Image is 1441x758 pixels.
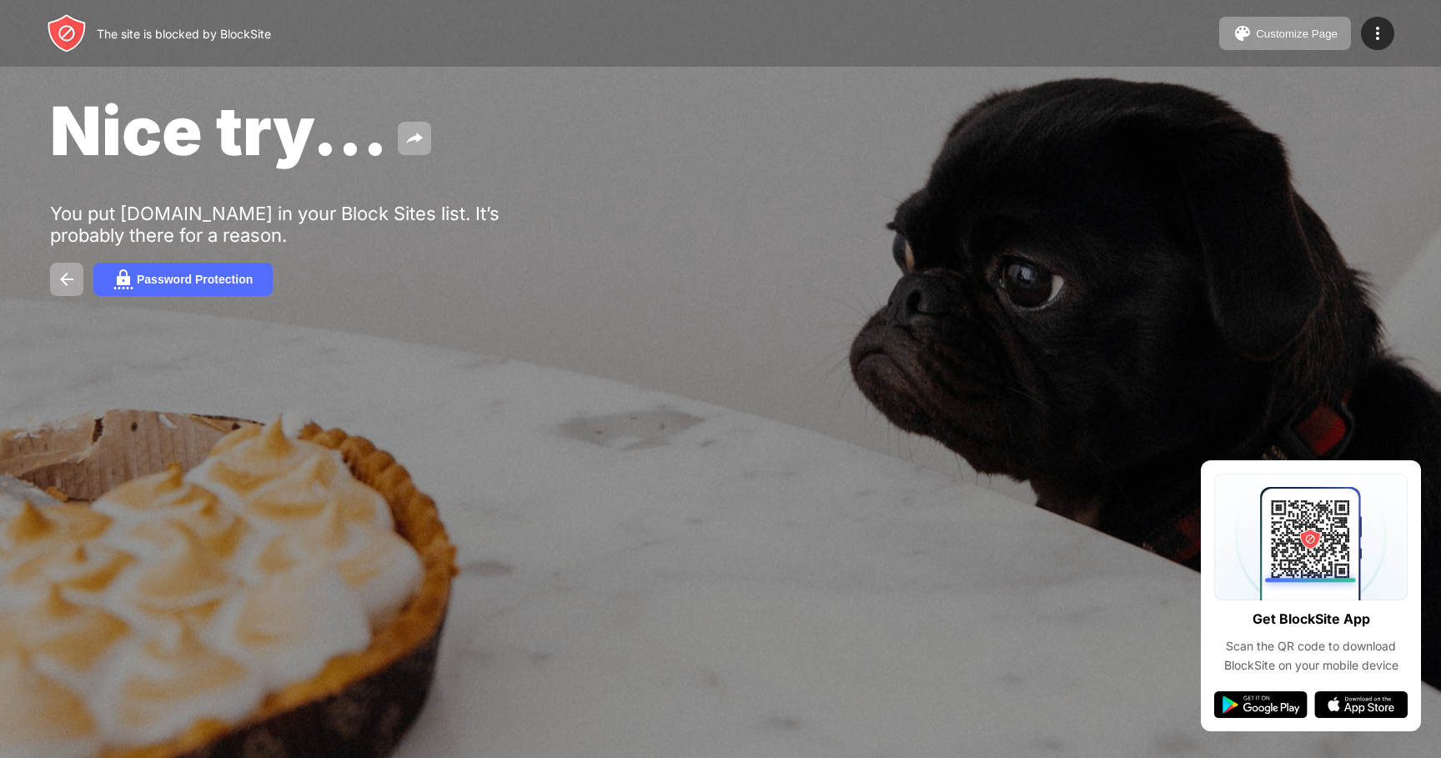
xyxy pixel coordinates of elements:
span: Nice try... [50,90,388,171]
img: google-play.svg [1214,691,1308,718]
img: app-store.svg [1314,691,1408,718]
img: password.svg [113,269,133,289]
div: Scan the QR code to download BlockSite on your mobile device [1214,637,1408,675]
div: Password Protection [137,273,253,286]
img: header-logo.svg [47,13,87,53]
img: qrcode.svg [1214,474,1408,600]
img: menu-icon.svg [1368,23,1388,43]
img: share.svg [404,128,424,148]
button: Password Protection [93,263,273,296]
img: back.svg [57,269,77,289]
div: You put [DOMAIN_NAME] in your Block Sites list. It’s probably there for a reason. [50,203,565,246]
div: Customize Page [1256,28,1338,40]
button: Customize Page [1219,17,1351,50]
img: pallet.svg [1233,23,1253,43]
div: The site is blocked by BlockSite [97,27,271,41]
div: Get BlockSite App [1253,607,1370,631]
